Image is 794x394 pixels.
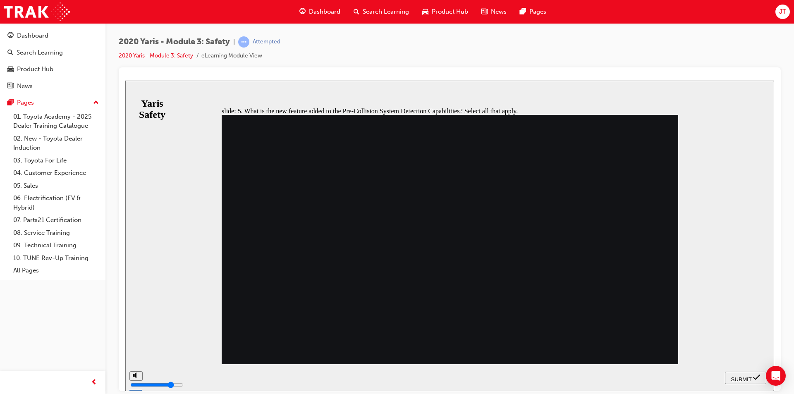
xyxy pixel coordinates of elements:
div: misc controls [4,284,17,310]
div: Attempted [253,38,280,46]
span: pages-icon [520,7,526,17]
span: search-icon [7,49,13,57]
div: Product Hub [17,64,53,74]
span: news-icon [7,83,14,90]
a: Search Learning [3,45,102,60]
span: up-icon [93,98,99,108]
img: Trak [4,2,70,21]
a: 02. New - Toyota Dealer Induction [10,132,102,154]
a: news-iconNews [475,3,513,20]
button: DashboardSearch LearningProduct HubNews [3,26,102,95]
span: SUBMIT [606,296,627,302]
span: guage-icon [7,32,14,40]
li: eLearning Module View [201,51,262,61]
button: Pages [3,95,102,110]
span: | [233,37,235,47]
span: guage-icon [299,7,306,17]
div: Dashboard [17,31,48,41]
span: news-icon [481,7,488,17]
a: 01. Toyota Academy - 2025 Dealer Training Catalogue [10,110,102,132]
span: pages-icon [7,99,14,107]
nav: slide navigation [600,284,641,310]
div: Search Learning [17,48,63,57]
span: car-icon [7,66,14,73]
a: 08. Service Training [10,227,102,239]
a: guage-iconDashboard [293,3,347,20]
span: search-icon [354,7,359,17]
span: Search Learning [363,7,409,17]
a: 10. TUNE Rev-Up Training [10,252,102,265]
a: 07. Parts21 Certification [10,214,102,227]
a: 09. Technical Training [10,239,102,252]
span: 2020 Yaris - Module 3: Safety [119,37,230,47]
span: prev-icon [91,377,97,388]
input: volume [5,301,58,308]
div: Pages [17,98,34,107]
a: 03. Toyota For Life [10,154,102,167]
a: Dashboard [3,28,102,43]
span: Product Hub [432,7,468,17]
span: car-icon [422,7,428,17]
span: JT [779,7,786,17]
button: submit [600,291,641,303]
button: volume [4,291,17,300]
a: All Pages [10,264,102,277]
a: pages-iconPages [513,3,553,20]
a: News [3,79,102,94]
a: 05. Sales [10,179,102,192]
a: search-iconSearch Learning [347,3,416,20]
div: News [17,81,33,91]
a: 06. Electrification (EV & Hybrid) [10,192,102,214]
a: car-iconProduct Hub [416,3,475,20]
span: Pages [529,7,546,17]
a: 04. Customer Experience [10,167,102,179]
button: JT [775,5,790,19]
a: Product Hub [3,62,102,77]
span: News [491,7,507,17]
span: Dashboard [309,7,340,17]
div: Open Intercom Messenger [766,366,786,386]
span: learningRecordVerb_ATTEMPT-icon [238,36,249,48]
a: 2020 Yaris - Module 3: Safety [119,52,193,59]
